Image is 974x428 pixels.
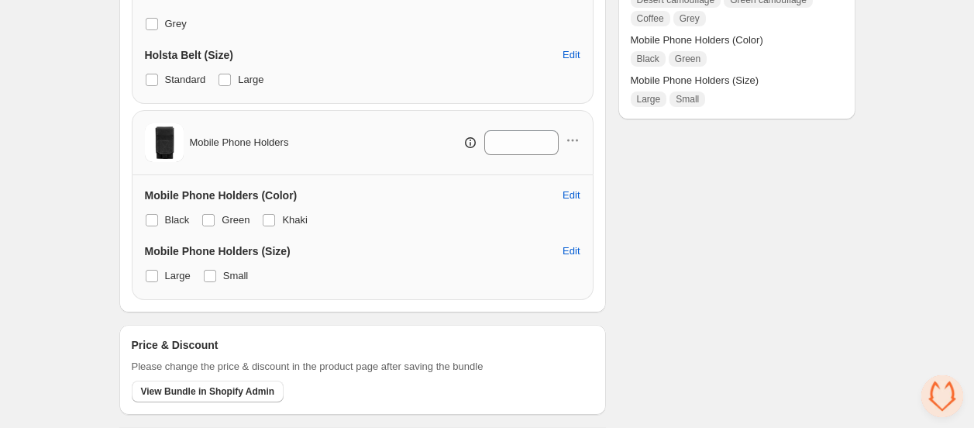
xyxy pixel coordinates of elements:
[563,189,580,202] span: Edit
[145,188,298,203] h3: Mobile Phone Holders (Color)
[553,183,589,208] button: Edit
[675,53,700,65] span: Green
[145,123,184,162] img: Mobile Phone Holders
[553,239,589,264] button: Edit
[190,135,289,150] span: Mobile Phone Holders
[680,12,700,25] span: Grey
[223,270,249,281] span: Small
[563,245,580,257] span: Edit
[132,337,219,353] h3: Price & Discount
[141,385,275,398] span: View Bundle in Shopify Admin
[145,47,233,63] h3: Holsta Belt (Size)
[637,93,661,105] span: Large
[165,214,190,226] span: Black
[132,381,284,402] button: View Bundle in Shopify Admin
[563,49,580,61] span: Edit
[132,359,484,374] span: Please change the price & discount in the product page after saving the bundle
[631,73,843,88] span: Mobile Phone Holders (Size)
[631,33,843,48] span: Mobile Phone Holders (Color)
[165,74,206,85] span: Standard
[637,53,659,65] span: Black
[238,74,263,85] span: Large
[282,214,308,226] span: Khaki
[145,243,291,259] h3: Mobile Phone Holders (Size)
[921,375,963,417] div: Open chat
[676,93,699,105] span: Small
[165,270,191,281] span: Large
[553,43,589,67] button: Edit
[222,214,250,226] span: Green
[165,18,187,29] span: Grey
[637,12,664,25] span: Coffee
